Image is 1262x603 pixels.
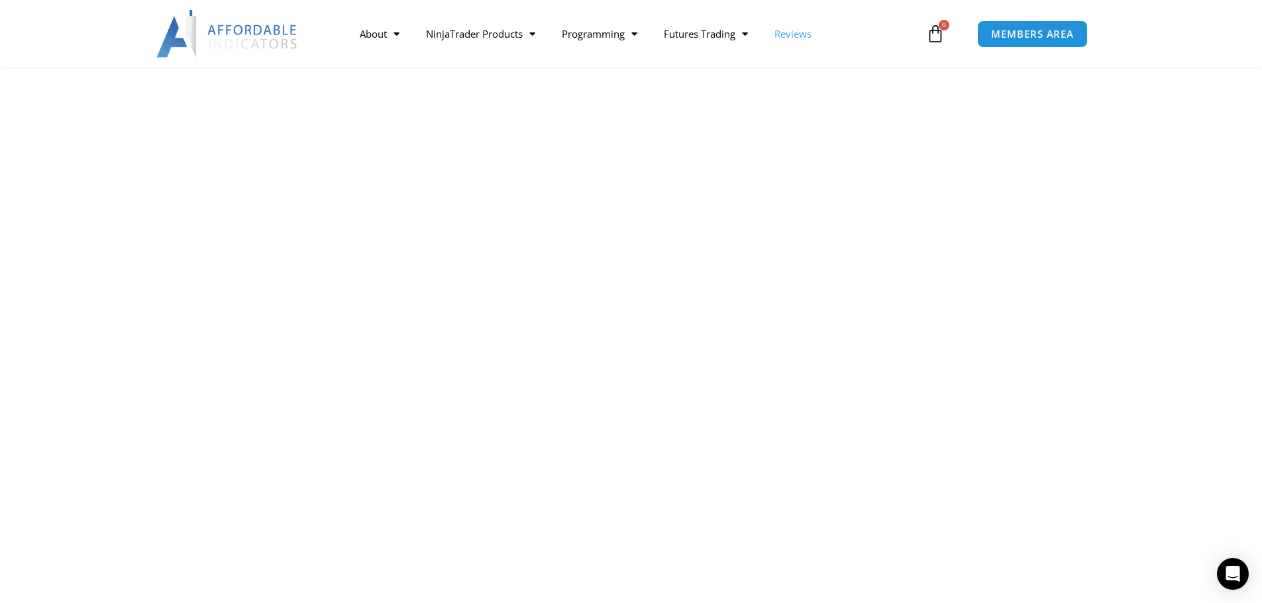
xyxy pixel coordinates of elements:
img: LogoAI | Affordable Indicators – NinjaTrader [156,10,299,58]
a: Futures Trading [651,19,761,49]
nav: Menu [346,19,923,49]
span: MEMBERS AREA [991,29,1074,39]
div: Open Intercom Messenger [1217,558,1249,590]
a: 0 [906,15,965,53]
a: About [346,19,413,49]
span: 0 [939,20,949,30]
a: Programming [549,19,651,49]
a: MEMBERS AREA [977,21,1088,48]
a: Reviews [761,19,825,49]
a: NinjaTrader Products [413,19,549,49]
